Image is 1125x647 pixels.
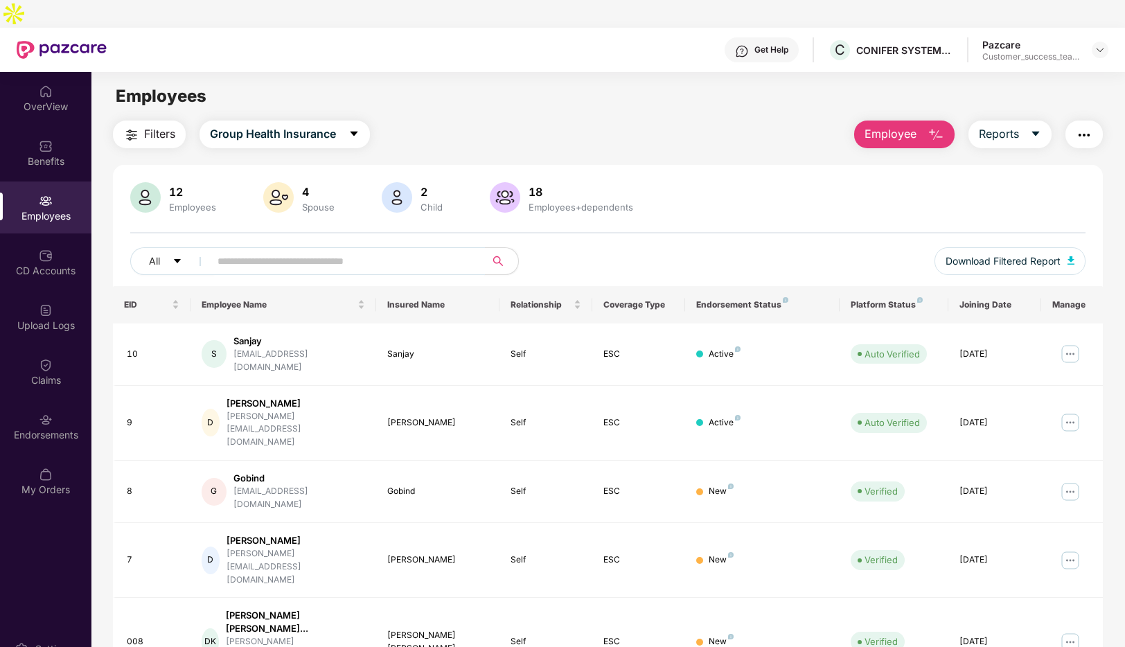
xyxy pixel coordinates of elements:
[166,185,219,199] div: 12
[511,485,581,498] div: Self
[1059,411,1081,434] img: manageButton
[387,553,489,567] div: [PERSON_NAME]
[865,553,898,567] div: Verified
[39,85,53,98] img: svg+xml;base64,PHN2ZyBpZD0iSG9tZSIgeG1sbnM9Imh0dHA6Ly93d3cudzMub3JnLzIwMDAvc3ZnIiB3aWR0aD0iMjAiIG...
[191,286,376,323] th: Employee Name
[233,472,364,485] div: Gobind
[959,348,1030,361] div: [DATE]
[387,348,489,361] div: Sanjay
[603,348,674,361] div: ESC
[592,286,685,323] th: Coverage Type
[948,286,1041,323] th: Joining Date
[854,121,955,148] button: Employee
[149,254,160,269] span: All
[376,286,500,323] th: Insured Name
[144,125,175,143] span: Filters
[865,125,916,143] span: Employee
[526,202,636,213] div: Employees+dependents
[696,299,829,310] div: Endorsement Status
[39,249,53,263] img: svg+xml;base64,PHN2ZyBpZD0iQ0RfQWNjb3VudHMiIGRhdGEtbmFtZT0iQ0QgQWNjb3VudHMiIHhtbG5zPSJodHRwOi8vd3...
[387,485,489,498] div: Gobind
[227,547,365,587] div: [PERSON_NAME][EMAIL_ADDRESS][DOMAIN_NAME]
[123,127,140,143] img: svg+xml;base64,PHN2ZyB4bWxucz0iaHR0cDovL3d3dy53My5vcmcvMjAwMC9zdmciIHdpZHRoPSIyNCIgaGVpZ2h0PSIyNC...
[511,299,571,310] span: Relationship
[202,409,220,436] div: D
[1059,549,1081,571] img: manageButton
[959,553,1030,567] div: [DATE]
[418,185,445,199] div: 2
[865,416,920,429] div: Auto Verified
[851,299,937,310] div: Platform Status
[130,182,161,213] img: svg+xml;base64,PHN2ZyB4bWxucz0iaHR0cDovL3d3dy53My5vcmcvMjAwMC9zdmciIHhtbG5zOnhsaW5rPSJodHRwOi8vd3...
[127,553,179,567] div: 7
[735,44,749,58] img: svg+xml;base64,PHN2ZyBpZD0iSGVscC0zMngzMiIgeG1sbnM9Imh0dHA6Ly93d3cudzMub3JnLzIwMDAvc3ZnIiB3aWR0aD...
[735,346,741,352] img: svg+xml;base64,PHN2ZyB4bWxucz0iaHR0cDovL3d3dy53My5vcmcvMjAwMC9zdmciIHdpZHRoPSI4IiBoZWlnaHQ9IjgiIH...
[709,348,741,361] div: Active
[603,553,674,567] div: ESC
[982,51,1079,62] div: Customer_success_team_lead
[172,256,182,267] span: caret-down
[979,125,1019,143] span: Reports
[709,553,734,567] div: New
[39,413,53,427] img: svg+xml;base64,PHN2ZyBpZD0iRW5kb3JzZW1lbnRzIiB4bWxucz0iaHR0cDovL3d3dy53My5vcmcvMjAwMC9zdmciIHdpZH...
[835,42,845,58] span: C
[233,348,364,374] div: [EMAIL_ADDRESS][DOMAIN_NAME]
[511,348,581,361] div: Self
[1030,128,1041,141] span: caret-down
[917,297,923,303] img: svg+xml;base64,PHN2ZyB4bWxucz0iaHR0cDovL3d3dy53My5vcmcvMjAwMC9zdmciIHdpZHRoPSI4IiBoZWlnaHQ9IjgiIH...
[728,484,734,489] img: svg+xml;base64,PHN2ZyB4bWxucz0iaHR0cDovL3d3dy53My5vcmcvMjAwMC9zdmciIHdpZHRoPSI4IiBoZWlnaHQ9IjgiIH...
[382,182,412,213] img: svg+xml;base64,PHN2ZyB4bWxucz0iaHR0cDovL3d3dy53My5vcmcvMjAwMC9zdmciIHhtbG5zOnhsaW5rPSJodHRwOi8vd3...
[17,41,107,59] img: New Pazcare Logo
[484,247,519,275] button: search
[130,247,215,275] button: Allcaret-down
[754,44,788,55] div: Get Help
[484,256,511,267] span: search
[227,534,365,547] div: [PERSON_NAME]
[603,416,674,429] div: ESC
[233,335,364,348] div: Sanjay
[299,202,337,213] div: Spouse
[299,185,337,199] div: 4
[387,416,489,429] div: [PERSON_NAME]
[603,485,674,498] div: ESC
[928,127,944,143] img: svg+xml;base64,PHN2ZyB4bWxucz0iaHR0cDovL3d3dy53My5vcmcvMjAwMC9zdmciIHhtbG5zOnhsaW5rPSJodHRwOi8vd3...
[202,478,227,506] div: G
[226,609,364,635] div: [PERSON_NAME] [PERSON_NAME]...
[1095,44,1106,55] img: svg+xml;base64,PHN2ZyBpZD0iRHJvcGRvd24tMzJ4MzIiIHhtbG5zPSJodHRwOi8vd3d3LnczLm9yZy8yMDAwL3N2ZyIgd2...
[1076,127,1092,143] img: svg+xml;base64,PHN2ZyB4bWxucz0iaHR0cDovL3d3dy53My5vcmcvMjAwMC9zdmciIHdpZHRoPSIyNCIgaGVpZ2h0PSIyNC...
[113,121,186,148] button: Filters
[982,38,1079,51] div: Pazcare
[1041,286,1103,323] th: Manage
[968,121,1052,148] button: Reportscaret-down
[39,194,53,208] img: svg+xml;base64,PHN2ZyBpZD0iRW1wbG95ZWVzIiB4bWxucz0iaHR0cDovL3d3dy53My5vcmcvMjAwMC9zdmciIHdpZHRoPS...
[39,139,53,153] img: svg+xml;base64,PHN2ZyBpZD0iQmVuZWZpdHMiIHhtbG5zPSJodHRwOi8vd3d3LnczLm9yZy8yMDAwL3N2ZyIgd2lkdGg9Ij...
[709,416,741,429] div: Active
[210,125,336,143] span: Group Health Insurance
[728,552,734,558] img: svg+xml;base64,PHN2ZyB4bWxucz0iaHR0cDovL3d3dy53My5vcmcvMjAwMC9zdmciIHdpZHRoPSI4IiBoZWlnaHQ9IjgiIH...
[511,553,581,567] div: Self
[202,547,220,574] div: D
[418,202,445,213] div: Child
[865,484,898,498] div: Verified
[227,410,365,450] div: [PERSON_NAME][EMAIL_ADDRESS][DOMAIN_NAME]
[709,485,734,498] div: New
[490,182,520,213] img: svg+xml;base64,PHN2ZyB4bWxucz0iaHR0cDovL3d3dy53My5vcmcvMjAwMC9zdmciIHhtbG5zOnhsaW5rPSJodHRwOi8vd3...
[511,416,581,429] div: Self
[39,468,53,481] img: svg+xml;base64,PHN2ZyBpZD0iTXlfT3JkZXJzIiBkYXRhLW5hbWU9Ik15IE9yZGVycyIgeG1sbnM9Imh0dHA6Ly93d3cudz...
[227,397,365,410] div: [PERSON_NAME]
[202,340,227,368] div: S
[856,44,953,57] div: CONIFER SYSTEMS INDIA PRIVATE LIMITED
[865,347,920,361] div: Auto Verified
[39,358,53,372] img: svg+xml;base64,PHN2ZyBpZD0iQ2xhaW0iIHhtbG5zPSJodHRwOi8vd3d3LnczLm9yZy8yMDAwL3N2ZyIgd2lkdGg9IjIwIi...
[934,247,1086,275] button: Download Filtered Report
[39,303,53,317] img: svg+xml;base64,PHN2ZyBpZD0iVXBsb2FkX0xvZ3MiIGRhdGEtbmFtZT0iVXBsb2FkIExvZ3MiIHhtbG5zPSJodHRwOi8vd3...
[200,121,370,148] button: Group Health Insurancecaret-down
[735,415,741,420] img: svg+xml;base64,PHN2ZyB4bWxucz0iaHR0cDovL3d3dy53My5vcmcvMjAwMC9zdmciIHdpZHRoPSI4IiBoZWlnaHQ9IjgiIH...
[959,485,1030,498] div: [DATE]
[499,286,592,323] th: Relationship
[166,202,219,213] div: Employees
[202,299,355,310] span: Employee Name
[946,254,1061,269] span: Download Filtered Report
[526,185,636,199] div: 18
[263,182,294,213] img: svg+xml;base64,PHN2ZyB4bWxucz0iaHR0cDovL3d3dy53My5vcmcvMjAwMC9zdmciIHhtbG5zOnhsaW5rPSJodHRwOi8vd3...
